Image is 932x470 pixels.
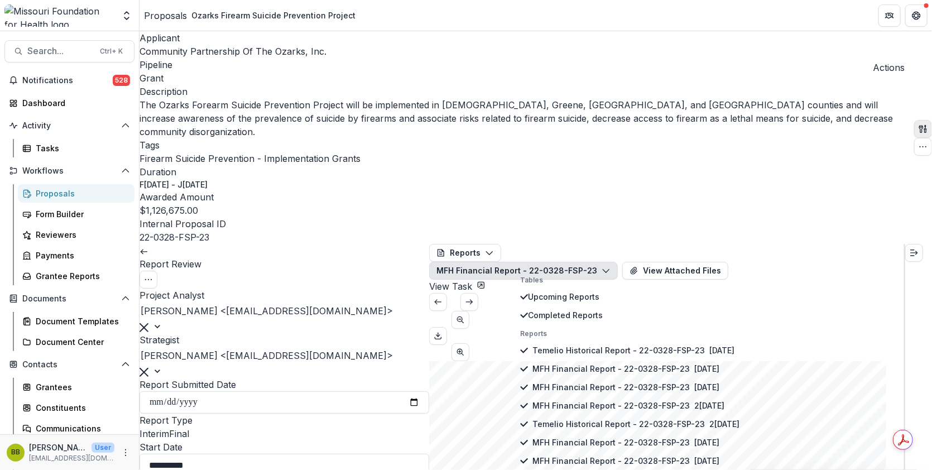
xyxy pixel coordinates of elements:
span: [DATE] [457,430,486,440]
div: Proposals [36,188,126,199]
div: Dashboard [22,97,126,109]
h3: Report Review [140,257,429,271]
span: Firearm Suicide Prevention - Implementation Grants [140,153,361,164]
span: Notifications [22,76,113,85]
a: Communications [18,419,134,438]
a: Document Templates [18,312,134,330]
p: Reports [520,329,739,339]
p: Awarded Amount [140,190,910,204]
p: The Ozarks Forearm Suicide Prevention Project will be implemented in [DEMOGRAPHIC_DATA], Greene, ... [140,98,910,138]
p: Pipeline [140,58,910,71]
button: Open Documents [4,290,134,308]
span: 2[DATE] [694,401,724,410]
div: Brandy Boyer [11,449,20,456]
p: Strategist [140,333,429,347]
span: 2[DATE] [709,419,739,429]
span: Upcoming Reports [528,291,739,303]
button: Open entity switcher [119,4,134,27]
button: Expand right [905,244,923,262]
p: Temelio Historical Report - 22-0328-FSP-23 [532,344,705,356]
p: Internal Proposal ID [140,217,910,231]
p: $1,126,675.00 [140,204,198,217]
button: Open Contacts [4,356,134,373]
button: Scroll to next page [451,343,469,361]
p: Tags [140,138,910,152]
p: User [92,443,114,453]
button: Options [140,271,157,289]
button: Open Activity [4,117,134,135]
a: Proposals [144,9,187,22]
span: Final [169,428,189,439]
span: 528 [113,75,130,86]
span: [DATE] [709,346,734,355]
p: Report Type [140,414,429,427]
a: Grantee Reports [18,267,134,285]
a: Grantees [18,378,134,396]
p: Grant [140,71,164,85]
div: Constituents [36,402,126,414]
nav: breadcrumb [144,7,360,23]
a: Payments [18,246,134,265]
a: Community Partnership Of The Ozarks, Inc. [140,46,326,57]
a: Tasks [18,139,134,157]
a: Proposals [18,184,134,203]
p: 22-0328-FSP-23 [140,231,209,244]
span: Schedule Date [457,417,531,428]
div: Ozarks Firearm Suicide Prevention Project [191,9,355,21]
p: [EMAIL_ADDRESS][DOMAIN_NAME] [29,453,114,463]
button: More [119,446,132,459]
button: Get Help [905,4,928,27]
a: Reviewers [18,226,134,244]
p: MFH Financial Report - 22-0328-FSP-23 [532,363,690,375]
button: Download PDF [429,327,447,345]
button: Notifications528 [4,71,134,89]
p: Start Date [140,440,429,454]
button: Reports [429,244,501,262]
span: Interim [140,428,169,439]
span: [DATE] [694,438,719,447]
div: Ctrl + K [98,45,125,57]
span: Submission Responses [457,389,630,404]
p: Project Analyst [140,289,429,302]
div: Payments [36,250,126,261]
span: [DATE] [694,456,719,466]
div: Form Builder [36,208,126,220]
span: Workflows [22,166,117,176]
div: Grantee Reports [36,270,126,282]
p: MFH Financial Report - 22-0328-FSP-23 [532,455,690,467]
div: Reviewers [36,229,126,241]
button: MFH Financial Report - 22-0328-FSP-23 [429,262,618,280]
div: Document Templates [36,315,126,327]
p: MFH Financial Report - 22-0328-FSP-23 [532,381,690,393]
div: Document Center [36,336,126,348]
button: Scroll to next page [460,293,478,311]
p: F[DATE] - J[DATE] [140,179,208,190]
p: [PERSON_NAME] [29,442,87,453]
img: Missouri Foundation for Health logo [4,4,114,27]
span: Done Date [457,454,510,464]
div: Grantees [36,381,126,393]
button: Scroll to previous page [429,293,447,311]
p: Report Submitted Date [140,378,429,391]
a: Dashboard [4,94,134,112]
div: Clear selected options [140,365,148,378]
p: Applicant [140,31,910,45]
button: View Attached Files [622,262,728,280]
div: Clear selected options [140,320,148,333]
div: Communications [36,423,126,434]
span: Documents [22,294,117,304]
span: [DATE] [694,364,719,373]
span: Contacts [22,360,117,370]
a: Document Center [18,333,134,351]
span: [DATE] [694,382,719,392]
span: Completed Reports [528,309,739,321]
button: Scroll to previous page [451,311,469,329]
button: Search... [4,40,134,63]
span: Search... [27,46,93,56]
p: Tables [520,275,739,285]
p: MFH Financial Report - 22-0328-FSP-23 [532,437,690,448]
span: Activity [22,121,117,131]
p: Description [140,85,910,98]
a: Constituents [18,399,134,417]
